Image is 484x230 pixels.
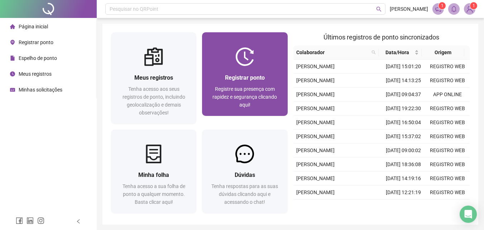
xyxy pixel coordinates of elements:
sup: 1 [439,2,446,9]
span: Tenha respostas para as suas dúvidas clicando aqui e acessando o chat! [211,183,278,205]
td: REGISTRO WEB [426,130,470,144]
span: environment [10,40,15,45]
span: linkedin [27,217,34,224]
span: Página inicial [19,24,48,29]
td: REGISTRO WEB [426,116,470,130]
img: 90472 [464,4,475,14]
span: [PERSON_NAME] [296,175,335,181]
td: [DATE] 19:22:30 [382,102,426,116]
th: Origem [422,46,464,60]
span: Registre sua presença com rapidez e segurança clicando aqui! [212,86,277,108]
span: search [370,47,377,58]
span: Colaborador [296,48,369,56]
span: 1 [473,3,475,8]
span: Tenha acesso a sua folha de ponto a qualquer momento. Basta clicar aqui! [123,183,185,205]
span: [PERSON_NAME] [296,133,335,139]
td: REGISTRO WEB [426,102,470,116]
div: Open Intercom Messenger [460,206,477,223]
span: [PERSON_NAME] [296,147,335,153]
span: [PERSON_NAME] [390,5,428,13]
span: Registrar ponto [19,39,53,45]
td: [DATE] 12:21:19 [382,186,426,200]
td: REGISTRO WEB [426,186,470,200]
span: Últimos registros de ponto sincronizados [324,33,439,41]
td: [DATE] 09:04:37 [382,88,426,102]
a: DúvidasTenha respostas para as suas dúvidas clicando aqui e acessando o chat! [202,130,287,213]
td: [DATE] 14:19:16 [382,172,426,186]
span: [PERSON_NAME] [296,78,335,83]
a: Minha folhaTenha acesso a sua folha de ponto a qualquer momento. Basta clicar aqui! [111,130,196,213]
td: REGISTRO WEB [426,60,470,74]
a: Meus registrosTenha acesso aos seus registros de ponto, incluindo geolocalização e demais observa... [111,32,196,124]
td: [DATE] 18:36:08 [382,158,426,172]
th: Data/Hora [379,46,421,60]
td: APP ONLINE [426,88,470,102]
span: left [76,219,81,224]
td: [DATE] 15:37:02 [382,130,426,144]
span: Tenha acesso aos seus registros de ponto, incluindo geolocalização e demais observações! [123,86,185,116]
span: [PERSON_NAME] [296,64,335,69]
span: clock-circle [10,71,15,76]
span: [PERSON_NAME] [296,91,335,97]
a: Registrar pontoRegistre sua presença com rapidez e segurança clicando aqui! [202,32,287,116]
span: file [10,56,15,61]
td: [DATE] 16:50:04 [382,116,426,130]
span: home [10,24,15,29]
span: Meus registros [134,74,173,81]
span: notification [435,6,441,12]
td: REGISTRO WEB [426,172,470,186]
sup: Atualize o seu contato no menu Meus Dados [470,2,477,9]
span: [PERSON_NAME] [296,119,335,125]
td: REGISTRO WEB [426,74,470,88]
span: bell [451,6,457,12]
span: Data/Hora [382,48,413,56]
span: 1 [441,3,444,8]
td: [DATE] 14:13:25 [382,74,426,88]
span: [PERSON_NAME] [296,189,335,195]
span: search [372,50,376,55]
span: [PERSON_NAME] [296,161,335,167]
td: [DATE] 09:00:40 [382,200,426,213]
span: Dúvidas [235,172,255,178]
span: [PERSON_NAME] [296,105,335,111]
span: Meus registros [19,71,52,77]
td: [DATE] 09:00:02 [382,144,426,158]
span: Registrar ponto [225,74,265,81]
span: facebook [16,217,23,224]
span: instagram [37,217,44,224]
td: REGISTRO WEB [426,158,470,172]
span: Espelho de ponto [19,55,57,61]
td: REGISTRO WEB [426,200,470,213]
span: search [376,6,382,12]
td: [DATE] 15:01:20 [382,60,426,74]
span: Minha folha [138,172,169,178]
span: Minhas solicitações [19,87,62,93]
td: REGISTRO WEB [426,144,470,158]
span: schedule [10,87,15,92]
